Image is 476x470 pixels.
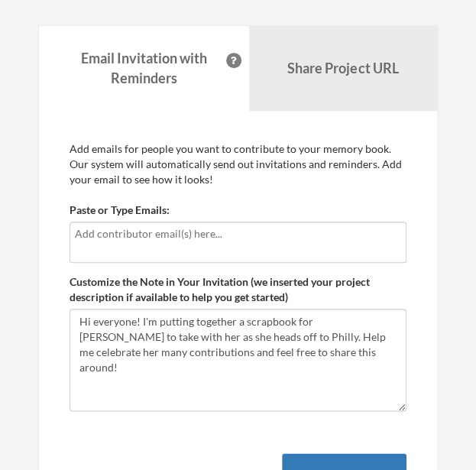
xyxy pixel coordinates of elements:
[70,141,406,187] p: Add emails for people you want to contribute to your memory book. Our system will automatically s...
[75,225,401,242] input: Add contributor email(s) here...
[31,11,86,24] span: Support
[81,50,207,86] strong: Email Invitation with Reminders
[70,274,406,305] label: Customize the Note in Your Invitation (we inserted your project description if available to help ...
[70,203,170,218] label: Paste or Type Emails:
[287,60,398,76] b: Share Project URL
[70,309,406,411] textarea: Hi everyone! I'm putting together a scrapbook for [PERSON_NAME] to take with her as she heads off...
